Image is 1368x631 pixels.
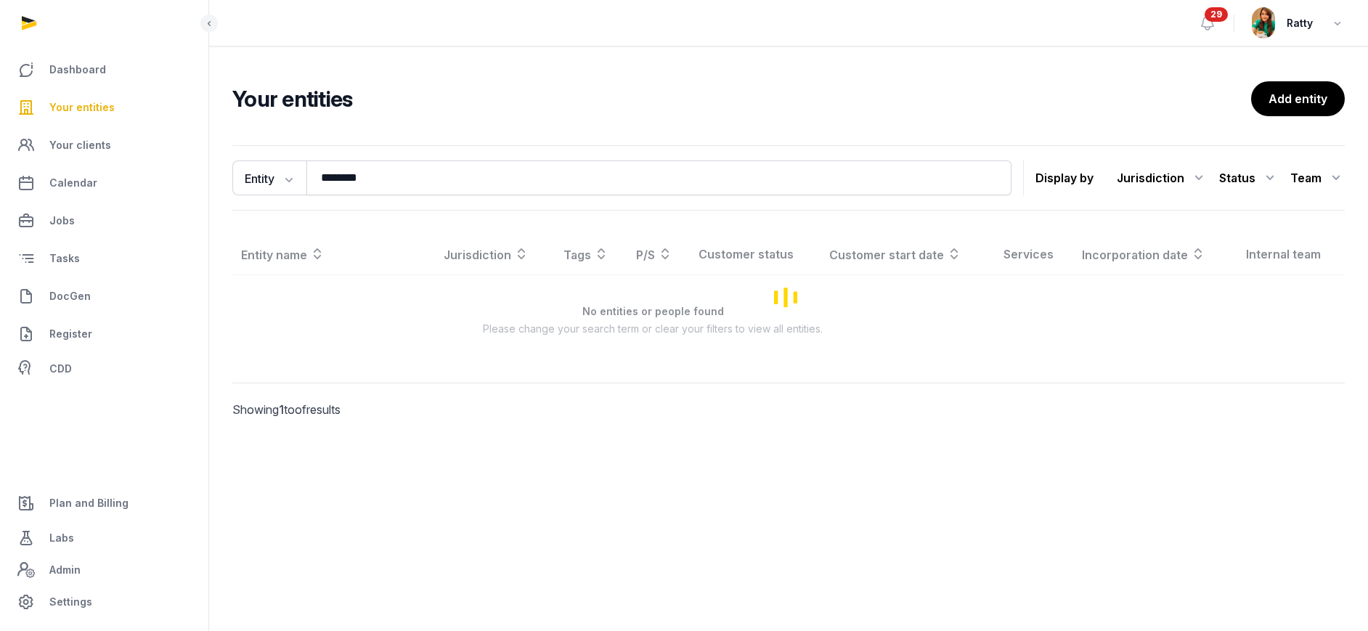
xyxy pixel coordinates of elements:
a: CDD [12,354,197,383]
span: Dashboard [49,61,106,78]
a: Jobs [12,203,197,238]
span: Register [49,325,92,343]
span: Admin [49,561,81,579]
button: Entity [232,160,306,195]
div: Team [1290,166,1345,190]
div: Loading [232,234,1345,359]
a: Add entity [1251,81,1345,116]
div: Status [1219,166,1279,190]
img: avatar [1252,7,1275,38]
span: Settings [49,593,92,611]
a: Plan and Billing [12,486,197,521]
span: Tasks [49,250,80,267]
span: Calendar [49,174,97,192]
span: Your entities [49,99,115,116]
span: Ratty [1287,15,1313,32]
span: Jobs [49,212,75,229]
span: Plan and Billing [49,494,129,512]
a: Dashboard [12,52,197,87]
span: DocGen [49,288,91,305]
a: Tasks [12,241,197,276]
a: Admin [12,555,197,585]
a: Settings [12,585,197,619]
a: Calendar [12,166,197,200]
h2: Your entities [232,86,1251,112]
a: Register [12,317,197,351]
p: Display by [1035,166,1094,190]
div: Jurisdiction [1117,166,1208,190]
span: Labs [49,529,74,547]
a: Your clients [12,128,197,163]
a: Your entities [12,90,197,125]
span: CDD [49,360,72,378]
span: 1 [279,402,284,417]
a: Labs [12,521,197,555]
span: 29 [1205,7,1228,22]
a: DocGen [12,279,197,314]
p: Showing to of results [232,383,493,436]
span: Your clients [49,137,111,154]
